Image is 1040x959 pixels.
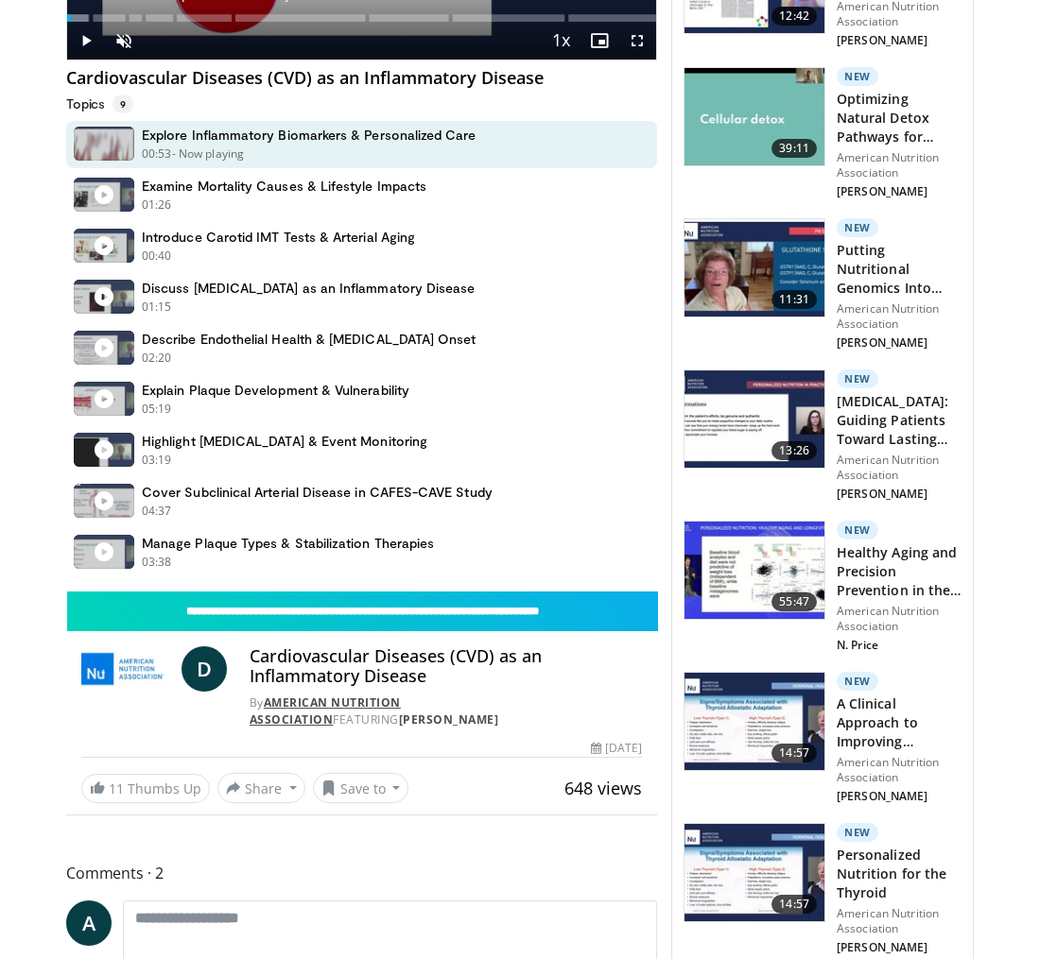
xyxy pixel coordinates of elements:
p: American Nutrition Association [837,453,962,483]
p: 04:37 [142,503,172,520]
p: 01:15 [142,299,172,316]
p: [PERSON_NAME] [837,335,962,351]
p: 03:38 [142,554,172,571]
p: N. Price [837,638,962,653]
button: Save to [313,773,409,803]
p: Topics [66,94,133,113]
span: 39:11 [771,139,817,158]
p: 02:20 [142,350,172,367]
p: [PERSON_NAME] [837,940,962,955]
h4: Examine Mortality Causes & Lifestyle Impacts [142,178,426,195]
h3: [MEDICAL_DATA]: Guiding Patients Toward Lasting Change [837,392,962,449]
p: 01:26 [142,197,172,214]
a: A [66,900,112,946]
a: D [182,646,227,692]
span: 9 [113,94,133,113]
h3: A Clinical Approach to Improving Nutrition for Neurodiverse Individu… [837,694,962,751]
span: Comments 2 [66,861,657,885]
p: [PERSON_NAME] [837,33,962,48]
button: Share [217,773,305,803]
p: 00:40 [142,248,172,265]
img: 7daebc6d-8a3d-4619-8449-89709384454c.150x105_q85_crop-smart_upscale.jpg [685,522,824,620]
p: American Nutrition Association [837,150,962,180]
h4: Introduce Carotid IMT Tests & Arterial Aging [142,229,415,246]
div: Progress Bar [67,14,656,22]
p: 03:19 [142,452,172,469]
img: American Nutrition Association [81,646,174,692]
button: Enable picture-in-picture mode [581,22,618,60]
a: American Nutrition Association [250,694,401,728]
h3: Healthy Aging and Precision Prevention in the Age of Scientific Well… [837,543,962,600]
span: 14:57 [771,744,817,762]
span: 55:47 [771,592,817,611]
h4: Explain Plaque Development & Vulnerability [142,382,409,399]
h4: Discuss [MEDICAL_DATA] as an Inflammatory Disease [142,280,475,297]
p: New [837,823,878,842]
img: a11e87f7-3fe0-4cea-8d07-d98c24ed787e.150x105_q85_crop-smart_upscale.jpg [685,673,824,771]
span: 13:26 [771,441,817,460]
a: 55:47 New Healthy Aging and Precision Prevention in the Age of Scientific Well… American Nutritio... [684,521,962,657]
p: New [837,369,878,388]
h4: Explore Inflammatory Biomarkers & Personalized Care [142,127,477,144]
img: 8d83da81-bb47-4c4c-b7a4-dd6b2d4e32b3.150x105_q85_crop-smart_upscale.jpg [685,68,824,166]
a: 14:57 New Personalized Nutrition for the Thyroid American Nutrition Association [PERSON_NAME] [684,823,962,959]
p: New [837,218,878,237]
h4: Manage Plaque Types & Stabilization Therapies [142,535,434,552]
p: American Nutrition Association [837,906,962,936]
p: American Nutrition Association [837,755,962,785]
p: American Nutrition Association [837,301,962,332]
button: Play [67,22,105,60]
a: 13:26 New [MEDICAL_DATA]: Guiding Patients Toward Lasting Change American Nutrition Association [... [684,369,962,505]
p: American Nutrition Association [837,604,962,634]
span: 12:42 [771,7,817,26]
img: 42c16a45-5002-468c-8e7a-5ac31df1908d.150x105_q85_crop-smart_upscale.jpg [685,824,824,922]
p: New [837,672,878,691]
h4: Describe Endothelial Health & [MEDICAL_DATA] Onset [142,331,477,348]
a: [PERSON_NAME] [399,711,499,728]
h4: Cover Subclinical Arterial Disease in CAFES-CAVE Study [142,484,493,501]
h4: Cardiovascular Diseases (CVD) as an Inflammatory Disease [250,646,642,687]
p: 05:19 [142,401,172,418]
span: 648 views [564,777,642,799]
img: 32885cb9-8cb8-43ad-a251-39c04d601836.150x105_q85_crop-smart_upscale.jpg [685,370,824,469]
span: 14:57 [771,895,817,914]
div: [DATE] [591,740,642,757]
p: New [837,521,878,539]
p: 00:53 [142,146,172,163]
h3: Personalized Nutrition for the Thyroid [837,846,962,902]
p: - Now playing [172,146,245,163]
span: 11:31 [771,290,817,309]
h4: Cardiovascular Diseases (CVD) as an Inflammatory Disease [66,68,657,89]
h3: Putting Nutritional Genomics Into Practice [837,241,962,298]
p: [PERSON_NAME] [837,184,962,199]
div: By FEATURING [250,694,642,728]
a: 11:31 New Putting Nutritional Genomics Into Practice American Nutrition Association [PERSON_NAME] [684,218,962,354]
button: Fullscreen [618,22,656,60]
button: Playback Rate [543,22,581,60]
img: 7adb4973-a765-4ec3-8ec7-5f1e113cffb6.150x105_q85_crop-smart_upscale.jpg [685,219,824,317]
p: New [837,67,878,86]
p: [PERSON_NAME] [837,789,962,804]
a: 39:11 New Optimizing Natural Detox Pathways for Hormone Balance American Nutrition Association [P... [684,67,962,203]
span: 11 [109,779,124,797]
a: 14:57 New A Clinical Approach to Improving Nutrition for Neurodiverse Individu… American Nutritio... [684,672,962,808]
h3: Optimizing Natural Detox Pathways for Hormone Balance [837,90,962,146]
h4: Highlight [MEDICAL_DATA] & Event Monitoring [142,433,427,450]
button: Unmute [105,22,143,60]
p: [PERSON_NAME] [837,487,962,502]
a: 11 Thumbs Up [81,774,210,803]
